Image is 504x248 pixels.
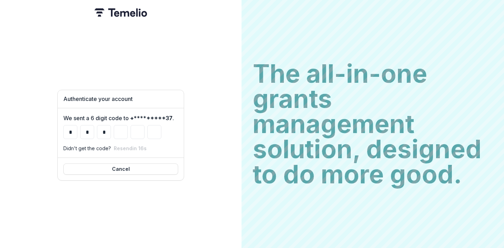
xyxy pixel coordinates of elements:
input: Please enter your pin code [131,125,145,139]
button: Resendin 16s [114,145,147,151]
p: Didn't get the code? [63,145,111,152]
input: Please enter your pin code [63,125,77,139]
label: We sent a 6 digit code to . [63,114,174,122]
input: Please enter your pin code [114,125,128,139]
h1: Authenticate your account [63,96,178,102]
input: Please enter your pin code [97,125,111,139]
input: Please enter your pin code [80,125,94,139]
input: Please enter your pin code [147,125,161,139]
button: Cancel [63,163,178,175]
img: Temelio [94,8,147,17]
